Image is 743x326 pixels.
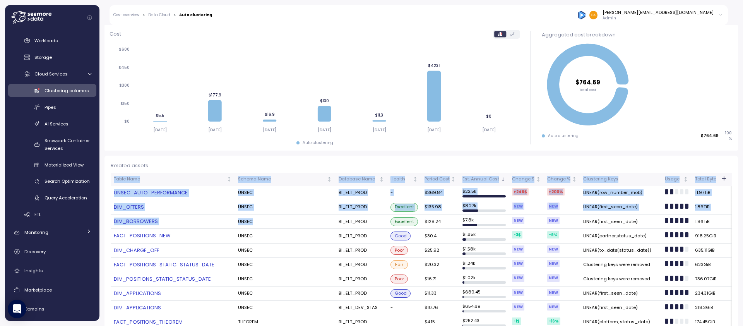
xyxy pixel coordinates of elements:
[118,65,130,70] tspan: $450
[34,71,68,77] span: Cloud Services
[462,176,499,183] div: Est. Annual Cost
[124,119,130,124] tspan: $0
[120,101,130,106] tspan: $150
[603,15,714,21] p: Admin
[580,214,662,229] td: LINEAR(first_seen_date)
[547,303,560,311] div: NEW
[390,203,418,212] div: Excellent
[459,214,509,229] td: $ 7.8k
[336,200,387,214] td: BI_ELT_PROD
[459,200,509,214] td: $ 8.27k
[572,177,577,182] div: Not sorted
[114,189,232,197] a: UNSEC_AUTO_PERFORMANCE
[387,186,421,200] td: -
[512,274,524,281] div: NEW
[8,175,96,188] a: Search Optimization
[701,133,719,139] p: $764.69
[45,104,56,110] span: Pipes
[303,140,333,146] div: Auto clustering
[8,158,96,171] a: Materialized View
[24,306,45,312] span: Domains
[114,318,232,326] a: FACT_POSITIONS_THEOREM
[512,317,521,325] div: -1 $
[512,245,524,253] div: NEW
[512,260,524,267] div: NEW
[421,301,459,315] td: $10.76
[336,229,387,243] td: BI_ELT_PROD
[512,217,524,224] div: NEW
[336,173,387,186] th: Database NameNot sorted
[8,34,96,47] a: Workloads
[722,130,731,141] p: 100 %
[421,200,459,214] td: $135.98
[34,54,52,60] span: Storage
[45,88,89,94] span: Clustering columns
[208,92,221,97] tspan: $177.9
[119,83,130,88] tspan: $300
[208,127,222,132] tspan: [DATE]
[34,38,58,44] span: Workloads
[459,287,509,301] td: $ 689.45
[390,260,408,269] div: Fair
[580,186,662,200] td: LINEAR(row_number_mob)
[24,287,52,293] span: Marketplace
[580,244,662,258] td: LINEAR(to_date(status_date))
[459,173,509,186] th: Est. Annual CostSorted descending
[156,113,164,118] tspan: $5.5
[114,232,232,240] a: FACT_POSITIONS_NEW
[547,317,560,325] div: -16 %
[579,87,596,92] tspan: Total cost
[547,188,565,196] div: +200 %
[336,301,387,315] td: BI_ELT_DEV_STAS
[547,231,559,238] div: -9 %
[580,287,662,301] td: LINEAR(first_seen_date)
[318,127,331,132] tspan: [DATE]
[459,258,509,272] td: $ 1.24k
[336,244,387,258] td: BI_ELT_PROD
[34,211,41,218] span: ETL
[320,98,329,103] tspan: $130
[8,84,96,97] a: Clustering columns
[421,229,459,243] td: $30.4
[8,67,96,80] a: Cloud Services
[459,229,509,243] td: $ 1.85k
[459,186,509,200] td: $ 22.5k
[153,127,167,132] tspan: [DATE]
[119,47,130,52] tspan: $600
[235,287,335,301] td: UNSEC
[114,203,232,211] a: DIM_OFFERS
[387,173,421,186] th: HealthNot sorted
[450,177,456,182] div: Not sorted
[512,176,534,183] div: Change $
[421,244,459,258] td: $25.92
[8,300,26,318] div: Open Intercom Messenger
[425,176,450,183] div: Period Cost
[235,200,335,214] td: UNSEC
[327,177,332,182] div: Not sorted
[459,301,509,315] td: $ 654.69
[148,13,170,17] a: Data Cloud
[459,244,509,258] td: $ 1.58k
[45,178,90,184] span: Search Optimization
[421,173,459,186] th: Period CostNot sorted
[24,229,48,235] span: Monitoring
[336,272,387,287] td: BI_ELT_PROD
[235,229,335,243] td: UNSEC
[421,287,459,301] td: $11.33
[512,303,524,311] div: NEW
[263,127,276,132] tspan: [DATE]
[387,301,421,315] td: -
[512,202,524,210] div: NEW
[548,133,579,139] div: Auto clustering
[486,114,491,119] tspan: $0
[235,244,335,258] td: UNSEC
[580,272,662,287] td: Clustering keys were removed
[482,127,495,132] tspan: [DATE]
[142,13,145,18] div: >
[512,231,522,238] div: -3 $
[8,301,96,317] a: Domains
[547,289,560,296] div: NEW
[114,275,232,283] a: DIM_POSITIONS_STATIC_STATUS_DATE
[421,258,459,272] td: $20.32
[85,15,94,21] button: Collapse navigation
